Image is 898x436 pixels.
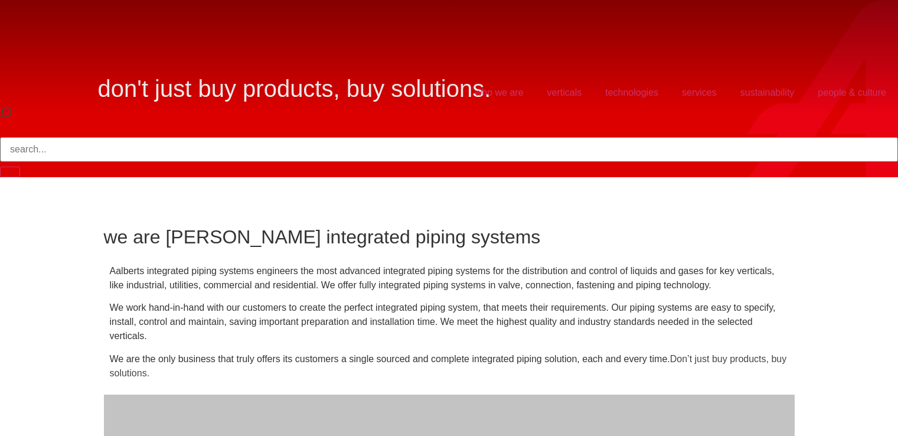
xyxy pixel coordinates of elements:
[593,79,670,106] a: technologies
[535,79,594,106] a: verticals
[806,79,898,106] a: people & culture
[670,79,729,106] a: services
[463,79,535,106] a: who we are
[729,79,806,106] a: sustainability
